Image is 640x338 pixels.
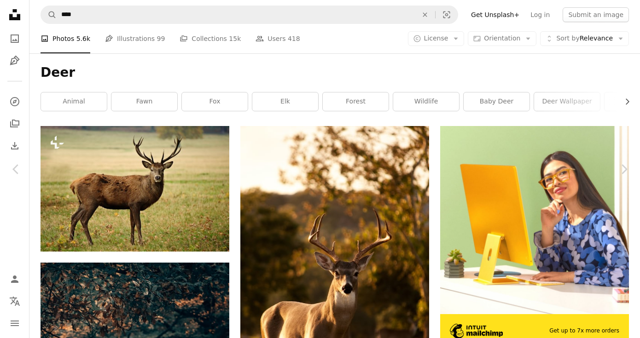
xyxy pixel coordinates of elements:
a: Illustrations 99 [105,24,165,53]
span: Orientation [484,34,520,42]
a: wildlife [393,92,459,111]
span: 418 [288,34,300,44]
h1: Deer [41,64,629,81]
button: Menu [6,314,24,332]
button: Language [6,292,24,310]
a: forest [323,92,389,111]
span: 15k [229,34,241,44]
button: Submit an image [563,7,629,22]
span: Sort by [556,34,579,42]
a: Next [608,125,640,213]
button: scroll list to the right [619,92,629,111]
a: Illustrations [6,52,24,70]
button: License [408,31,465,46]
a: fawn [111,92,177,111]
a: deer wallpaper [534,92,600,111]
span: Relevance [556,34,613,43]
a: Explore [6,92,24,111]
button: Orientation [468,31,536,46]
a: Get Unsplash+ [465,7,525,22]
img: Portrait of adult red deer stagi n Autumn Fall forest [41,126,229,252]
span: Get up to 7x more orders [549,327,619,335]
a: animal [41,92,107,111]
a: selective focus photography of brown deer standing on green grass field during daytime [240,263,429,271]
a: fox [182,92,248,111]
button: Visual search [436,6,458,23]
button: Sort byRelevance [540,31,629,46]
button: Search Unsplash [41,6,57,23]
a: elk [252,92,318,111]
form: Find visuals sitewide [41,6,458,24]
a: Photos [6,29,24,48]
a: Portrait of adult red deer stagi n Autumn Fall forest [41,184,229,193]
img: file-1722962862010-20b14c5a0a60image [440,126,629,314]
a: Collections [6,115,24,133]
a: Collections 15k [180,24,241,53]
span: License [424,34,448,42]
a: Log in [525,7,555,22]
a: baby deer [464,92,529,111]
button: Clear [415,6,435,23]
span: 99 [157,34,165,44]
a: Log in / Sign up [6,270,24,288]
a: Users 418 [256,24,300,53]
